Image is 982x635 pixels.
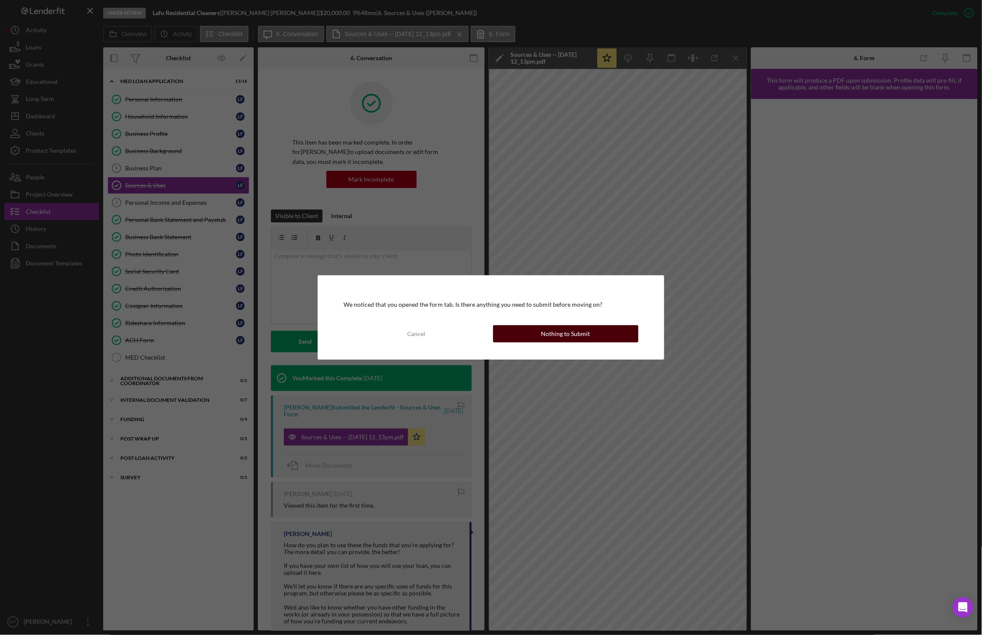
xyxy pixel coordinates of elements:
button: Nothing to Submit [493,325,638,342]
div: Nothing to Submit [541,325,590,342]
button: Cancel [344,325,489,342]
div: Open Intercom Messenger [953,597,973,618]
div: We noticed that you opened the form tab. Is there anything you need to submit before moving on? [344,301,638,308]
div: Cancel [407,325,425,342]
